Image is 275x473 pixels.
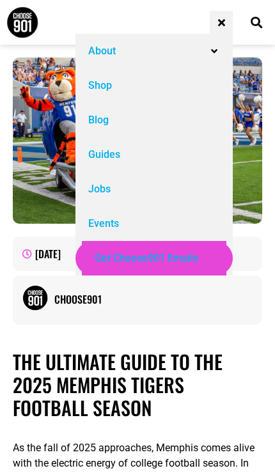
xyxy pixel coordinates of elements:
[210,11,233,34] div: Open/Close Menu
[88,147,120,162] a: Guides
[13,58,262,224] img: A mascot and cheerleaders on a blue vehicle celebrate on a football field, with more cheerleaders...
[246,12,267,33] div: Search
[35,246,61,261] time: [DATE]
[88,43,116,59] a: About
[88,182,111,197] a: Jobs
[13,350,262,419] h1: The Ultimate Guide to the 2025 Memphis Tigers Football Season
[95,251,198,266] a: Get Choose901 Emails
[75,34,233,275] nav: Main nav
[88,216,119,231] a: Events
[75,34,233,68] div: About
[54,291,253,307] a: Choose901
[88,112,109,128] a: Blog
[88,78,112,93] a: Shop
[22,285,48,311] img: Picture of Choose901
